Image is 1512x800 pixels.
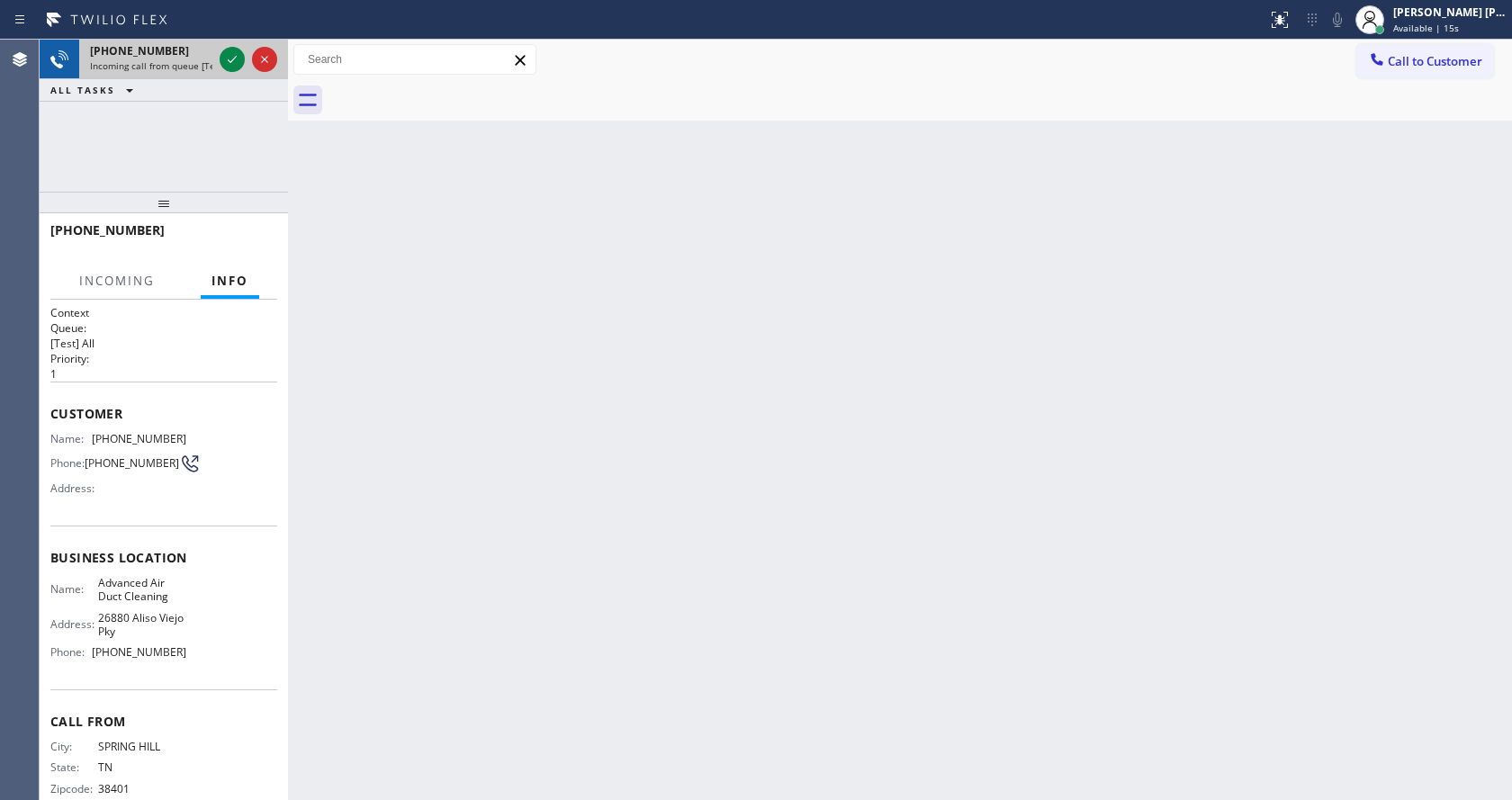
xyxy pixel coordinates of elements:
[1393,4,1507,20] div: [PERSON_NAME] [PERSON_NAME]
[92,432,186,445] span: [PHONE_NUMBER]
[252,47,277,72] button: Reject
[98,782,187,796] span: 38401
[1393,22,1459,34] span: Available | 15s
[294,45,535,74] input: Search
[50,740,98,753] span: City:
[68,264,166,299] button: Incoming
[50,713,277,730] span: Call From
[50,481,98,495] span: Address:
[50,221,165,238] span: [PHONE_NUMBER]
[50,320,277,336] h2: Queue:
[1388,53,1482,69] span: Call to Customer
[50,760,98,774] span: State:
[98,740,187,753] span: SPRING HILL
[85,456,179,470] span: [PHONE_NUMBER]
[201,264,259,299] button: Info
[211,273,248,289] span: Info
[79,273,155,289] span: Incoming
[50,366,277,382] p: 1
[50,351,277,366] h2: Priority:
[50,549,277,566] span: Business location
[220,47,245,72] button: Accept
[50,782,98,796] span: Zipcode:
[1356,44,1494,78] button: Call to Customer
[1325,7,1350,32] button: Mute
[50,617,98,631] span: Address:
[98,760,187,774] span: TN
[50,305,277,320] h1: Context
[92,645,186,659] span: [PHONE_NUMBER]
[50,582,98,596] span: Name:
[90,43,189,58] span: [PHONE_NUMBER]
[90,59,239,72] span: Incoming call from queue [Test] All
[50,456,85,470] span: Phone:
[50,645,92,659] span: Phone:
[50,336,277,351] p: [Test] All
[50,405,277,422] span: Customer
[50,84,115,96] span: ALL TASKS
[98,576,187,604] span: Advanced Air Duct Cleaning
[98,611,187,639] span: 26880 Aliso Viejo Pky
[50,432,92,445] span: Name:
[40,79,151,101] button: ALL TASKS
